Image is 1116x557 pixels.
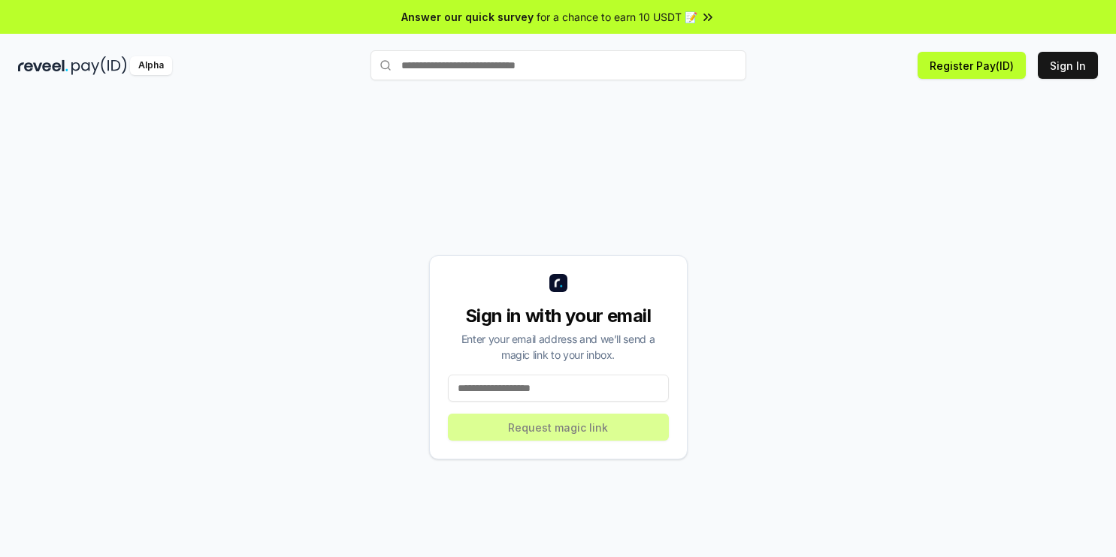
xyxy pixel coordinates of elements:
[71,56,127,75] img: pay_id
[549,274,567,292] img: logo_small
[1038,52,1098,79] button: Sign In
[537,9,697,25] span: for a chance to earn 10 USDT 📝
[401,9,534,25] span: Answer our quick survey
[448,331,669,363] div: Enter your email address and we’ll send a magic link to your inbox.
[918,52,1026,79] button: Register Pay(ID)
[18,56,68,75] img: reveel_dark
[448,304,669,328] div: Sign in with your email
[130,56,172,75] div: Alpha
